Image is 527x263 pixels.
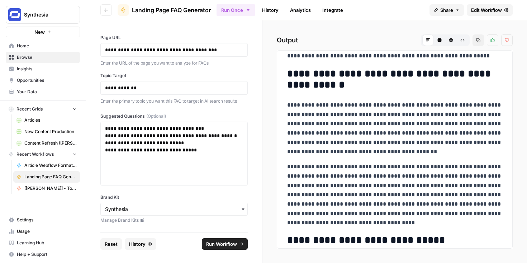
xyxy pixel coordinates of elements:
label: Topic Target [100,72,248,79]
img: Synthesia Logo [8,8,21,21]
a: Learning Hub [6,237,80,249]
a: Opportunities [6,75,80,86]
span: Edit Workflow [471,6,502,14]
a: Settings [6,214,80,226]
span: Recent Grids [16,106,43,112]
span: History [129,240,146,248]
span: Landing Page FAQ Generator [24,174,77,180]
a: Articles [13,114,80,126]
button: Run Workflow [202,238,248,250]
button: Reset [100,238,122,250]
span: Your Data [17,89,77,95]
span: Usage [17,228,77,235]
span: Article Webflow Formatter [24,162,77,169]
a: Manage Brand Kits [100,217,248,224]
span: Opportunities [17,77,77,84]
button: Help + Support [6,249,80,260]
label: Page URL [100,34,248,41]
a: Insights [6,63,80,75]
span: Insights [17,66,77,72]
a: Browse [6,52,80,63]
a: Edit Workflow [467,4,513,16]
a: Article Webflow Formatter [13,160,80,171]
span: New Content Production [24,128,77,135]
span: Synthesia [24,11,67,18]
span: Landing Page FAQ Generator [132,6,211,14]
button: Recent Workflows [6,149,80,160]
button: Workspace: Synthesia [6,6,80,24]
button: Share [429,4,464,16]
a: Home [6,40,80,52]
span: [[PERSON_NAME]] - Tools & Features Pages Refreshe - [MAIN WORKFLOW] [24,185,77,192]
a: Usage [6,226,80,237]
p: Enter the URL of the page you want to analyze for FAQs [100,60,248,67]
p: Enter the primary topic you want this FAQ to target in AI search results [100,98,248,105]
span: (Optional) [146,113,166,119]
a: Landing Page FAQ Generator [118,4,211,16]
a: Analytics [286,4,315,16]
span: New [34,28,45,36]
a: Content Refresh ([PERSON_NAME]) [13,137,80,149]
span: Home [17,43,77,49]
a: Landing Page FAQ Generator [13,171,80,183]
span: Reset [105,240,118,248]
span: Content Refresh ([PERSON_NAME]) [24,140,77,146]
a: History [258,4,283,16]
button: History [125,238,156,250]
button: Recent Grids [6,104,80,114]
span: Recent Workflows [16,151,54,158]
a: Your Data [6,86,80,98]
span: Articles [24,117,77,123]
input: Synthesia [105,206,243,213]
span: Settings [17,217,77,223]
a: New Content Production [13,126,80,137]
label: Suggested Questions [100,113,248,119]
a: [[PERSON_NAME]] - Tools & Features Pages Refreshe - [MAIN WORKFLOW] [13,183,80,194]
label: Brand Kit [100,194,248,201]
h2: Output [277,34,513,46]
button: Run Once [217,4,255,16]
span: Share [440,6,453,14]
span: Help + Support [17,251,77,258]
span: Run Workflow [206,240,237,248]
a: Integrate [318,4,347,16]
span: Browse [17,54,77,61]
button: New [6,27,80,37]
span: Learning Hub [17,240,77,246]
